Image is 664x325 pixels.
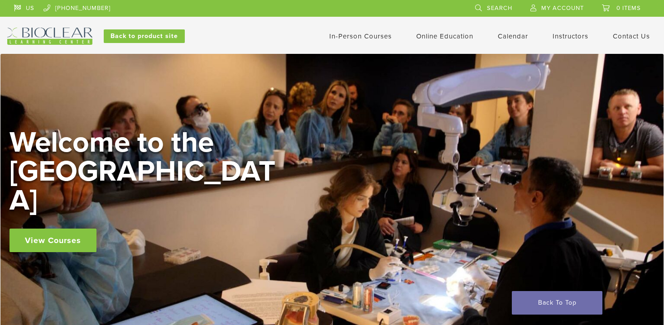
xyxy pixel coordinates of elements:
span: 0 items [616,5,641,12]
a: Back To Top [512,291,602,315]
a: Instructors [553,32,588,40]
a: Calendar [498,32,528,40]
a: View Courses [10,229,96,252]
a: Contact Us [613,32,650,40]
h2: Welcome to the [GEOGRAPHIC_DATA] [10,128,281,215]
a: Back to product site [104,29,185,43]
a: In-Person Courses [329,32,392,40]
img: Bioclear [7,28,92,45]
a: Online Education [416,32,473,40]
span: Search [487,5,512,12]
span: My Account [541,5,584,12]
